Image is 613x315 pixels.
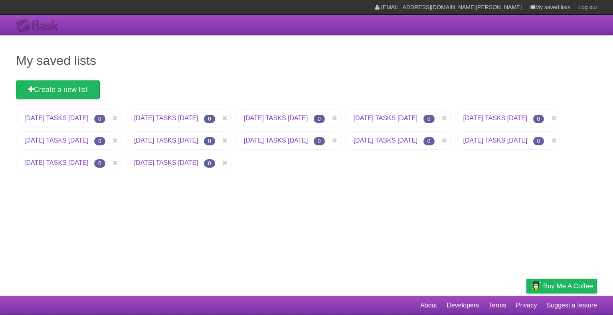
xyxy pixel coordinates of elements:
[314,115,325,123] span: 0
[244,137,308,144] a: [DATE] TASKS [DATE]
[94,159,105,168] span: 0
[24,115,89,121] a: [DATE] TASKS [DATE]
[547,298,597,313] a: Suggest a feature
[24,159,89,166] a: [DATE] TASKS [DATE]
[423,115,435,123] span: 0
[134,115,198,121] a: [DATE] TASKS [DATE]
[533,137,544,145] span: 0
[134,137,198,144] a: [DATE] TASKS [DATE]
[423,137,435,145] span: 0
[314,137,325,145] span: 0
[354,137,418,144] a: [DATE] TASKS [DATE]
[516,298,537,313] a: Privacy
[244,115,308,121] a: [DATE] TASKS [DATE]
[526,279,597,293] a: Buy me a coffee
[489,298,506,313] a: Terms
[447,298,479,313] a: Developers
[134,159,198,166] a: [DATE] TASKS [DATE]
[204,137,215,145] span: 0
[16,19,64,33] div: Flask
[463,137,528,144] a: [DATE] TASKS [DATE]
[533,115,544,123] span: 0
[420,298,437,313] a: About
[24,137,89,144] a: [DATE] TASKS [DATE]
[530,279,541,293] img: Buy me a coffee
[204,115,215,123] span: 0
[16,51,597,70] h1: My saved lists
[354,115,418,121] a: [DATE] TASKS [DATE]
[543,279,593,293] span: Buy me a coffee
[94,115,105,123] span: 0
[16,80,100,99] a: Create a new list
[463,115,528,121] a: [DATE] TASKS [DATE]
[204,159,215,168] span: 0
[94,137,105,145] span: 0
